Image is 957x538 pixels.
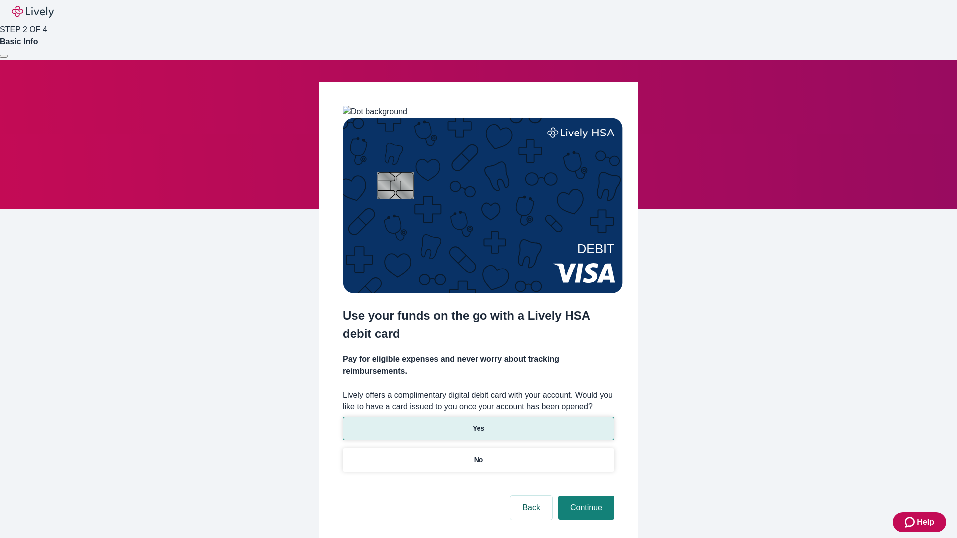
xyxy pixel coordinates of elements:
[474,455,483,465] p: No
[343,307,614,343] h2: Use your funds on the go with a Lively HSA debit card
[343,417,614,440] button: Yes
[343,389,614,413] label: Lively offers a complimentary digital debit card with your account. Would you like to have a card...
[343,106,407,118] img: Dot background
[343,448,614,472] button: No
[893,512,946,532] button: Zendesk support iconHelp
[343,118,623,293] img: Debit card
[12,6,54,18] img: Lively
[343,353,614,377] h4: Pay for eligible expenses and never worry about tracking reimbursements.
[473,423,484,434] p: Yes
[917,516,934,528] span: Help
[558,496,614,520] button: Continue
[510,496,552,520] button: Back
[905,516,917,528] svg: Zendesk support icon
